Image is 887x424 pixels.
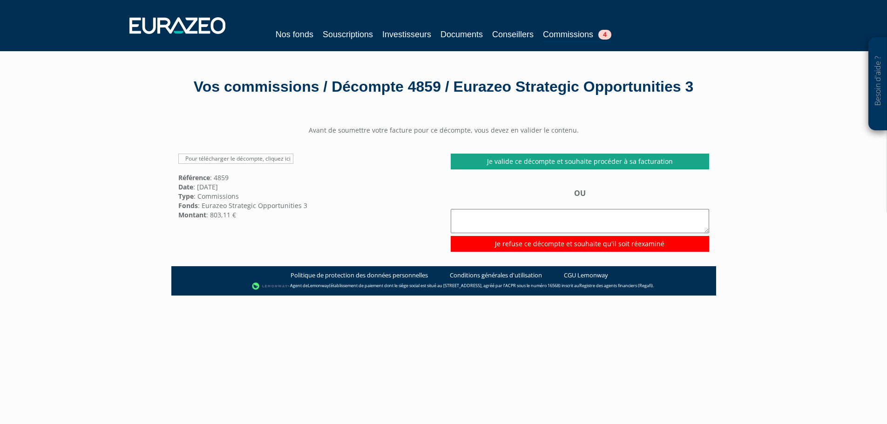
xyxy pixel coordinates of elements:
a: Conseillers [492,28,534,41]
div: Vos commissions / Décompte 4859 / Eurazeo Strategic Opportunities 3 [178,76,709,98]
center: Avant de soumettre votre facture pour ce décompte, vous devez en valider le contenu. [171,126,716,135]
input: Je refuse ce décompte et souhaite qu'il soit réexaminé [451,236,709,252]
div: OU [451,188,709,252]
strong: Type [178,192,194,201]
span: 4 [598,30,611,40]
a: CGU Lemonway [564,271,608,280]
a: Conditions générales d'utilisation [450,271,542,280]
div: - Agent de (établissement de paiement dont le siège social est situé au [STREET_ADDRESS], agréé p... [181,282,707,291]
a: Investisseurs [382,28,431,41]
p: Besoin d'aide ? [873,42,883,126]
strong: Date [178,182,193,191]
strong: Référence [178,173,210,182]
img: 1732889491-logotype_eurazeo_blanc_rvb.png [129,17,225,34]
img: logo-lemonway.png [252,282,288,291]
a: Politique de protection des données personnelles [291,271,428,280]
a: Nos fonds [276,28,313,41]
strong: Fonds [178,201,198,210]
a: Pour télécharger le décompte, cliquez ici [178,154,293,164]
a: Lemonway [308,283,329,289]
a: Registre des agents financiers (Regafi) [579,283,653,289]
a: Je valide ce décompte et souhaite procéder à sa facturation [451,154,709,169]
strong: Montant [178,210,206,219]
a: Souscriptions [323,28,373,41]
a: Commissions4 [543,28,611,42]
a: Documents [440,28,483,41]
div: : 4859 : [DATE] : Commissions : Eurazeo Strategic Opportunities 3 : 803,11 € [171,154,444,220]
